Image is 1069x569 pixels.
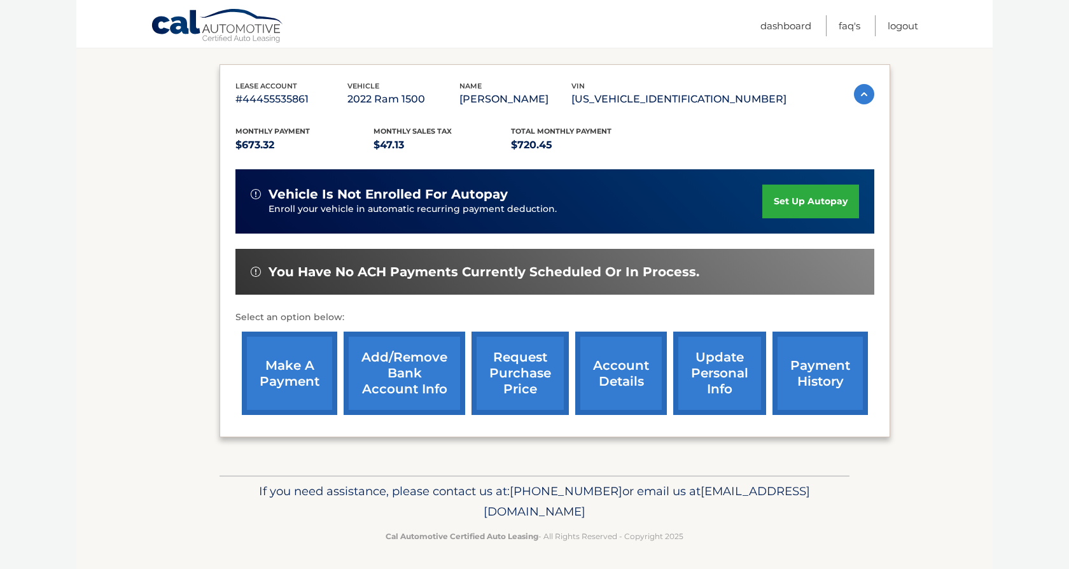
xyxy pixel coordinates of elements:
p: $673.32 [235,136,374,154]
p: [US_VEHICLE_IDENTIFICATION_NUMBER] [571,90,786,108]
a: FAQ's [839,15,860,36]
a: make a payment [242,332,337,415]
span: You have no ACH payments currently scheduled or in process. [269,264,699,280]
a: account details [575,332,667,415]
a: Logout [888,15,918,36]
p: #44455535861 [235,90,347,108]
p: Enroll your vehicle in automatic recurring payment deduction. [269,202,762,216]
img: alert-white.svg [251,189,261,199]
p: - All Rights Reserved - Copyright 2025 [228,530,841,543]
span: [EMAIL_ADDRESS][DOMAIN_NAME] [484,484,810,519]
span: vehicle [347,81,379,90]
span: vehicle is not enrolled for autopay [269,186,508,202]
span: lease account [235,81,297,90]
a: payment history [772,332,868,415]
a: Add/Remove bank account info [344,332,465,415]
a: Cal Automotive [151,8,284,45]
span: vin [571,81,585,90]
a: request purchase price [472,332,569,415]
a: update personal info [673,332,766,415]
p: $720.45 [511,136,649,154]
p: [PERSON_NAME] [459,90,571,108]
a: Dashboard [760,15,811,36]
span: Total Monthly Payment [511,127,611,136]
p: If you need assistance, please contact us at: or email us at [228,481,841,522]
a: set up autopay [762,185,859,218]
p: 2022 Ram 1500 [347,90,459,108]
span: Monthly Payment [235,127,310,136]
p: $47.13 [374,136,512,154]
span: Monthly sales Tax [374,127,452,136]
strong: Cal Automotive Certified Auto Leasing [386,531,538,541]
img: alert-white.svg [251,267,261,277]
p: Select an option below: [235,310,874,325]
span: name [459,81,482,90]
span: [PHONE_NUMBER] [510,484,622,498]
img: accordion-active.svg [854,84,874,104]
